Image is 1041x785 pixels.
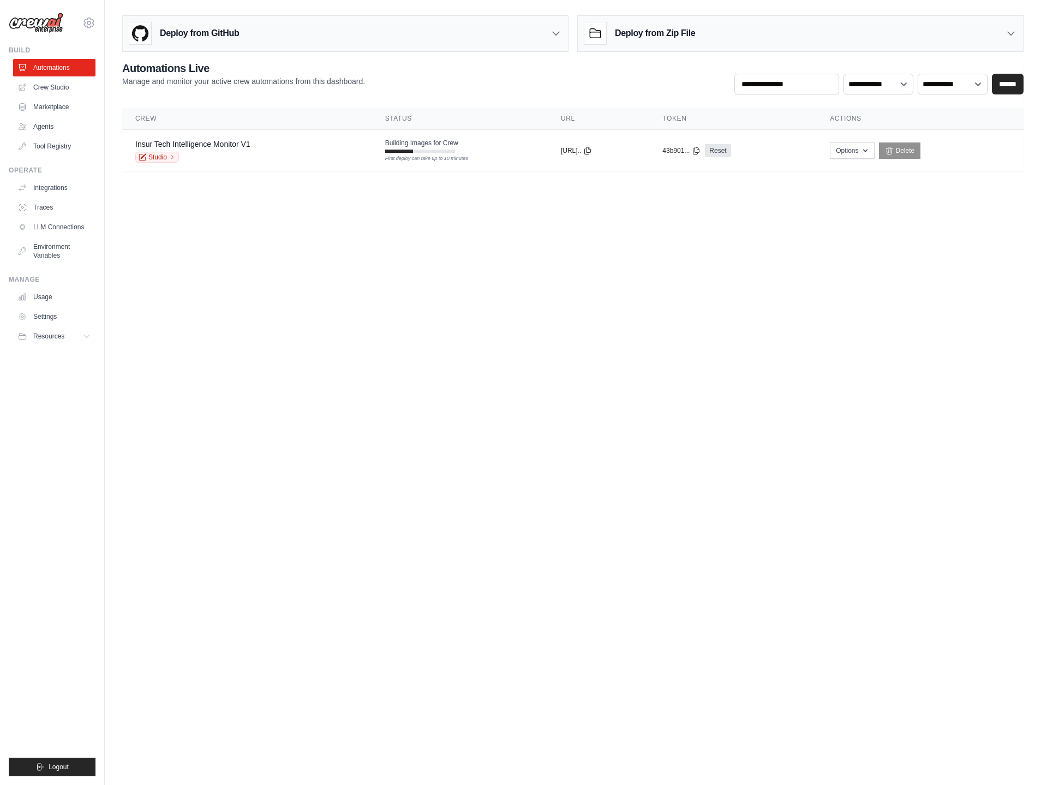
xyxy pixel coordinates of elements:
[49,763,69,771] span: Logout
[817,108,1024,130] th: Actions
[122,108,372,130] th: Crew
[135,152,179,163] a: Studio
[9,758,95,776] button: Logout
[13,98,95,116] a: Marketplace
[13,238,95,264] a: Environment Variables
[122,76,365,87] p: Manage and monitor your active crew automations from this dashboard.
[13,308,95,325] a: Settings
[13,138,95,155] a: Tool Registry
[385,155,455,163] div: First deploy can take up to 10 minutes
[649,108,817,130] th: Token
[372,108,548,130] th: Status
[160,27,239,40] h3: Deploy from GitHub
[879,142,921,159] a: Delete
[129,22,151,44] img: GitHub Logo
[548,108,649,130] th: URL
[385,139,458,147] span: Building Images for Crew
[705,144,731,157] a: Reset
[13,59,95,76] a: Automations
[9,46,95,55] div: Build
[662,146,701,155] button: 43b901...
[13,79,95,96] a: Crew Studio
[9,166,95,175] div: Operate
[13,179,95,197] a: Integrations
[830,142,874,159] button: Options
[122,61,365,76] h2: Automations Live
[615,27,695,40] h3: Deploy from Zip File
[13,218,95,236] a: LLM Connections
[9,13,63,33] img: Logo
[13,118,95,135] a: Agents
[13,328,95,345] button: Resources
[33,332,64,341] span: Resources
[135,140,250,148] a: Insur Tech Intelligence Monitor V1
[13,199,95,216] a: Traces
[13,288,95,306] a: Usage
[9,275,95,284] div: Manage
